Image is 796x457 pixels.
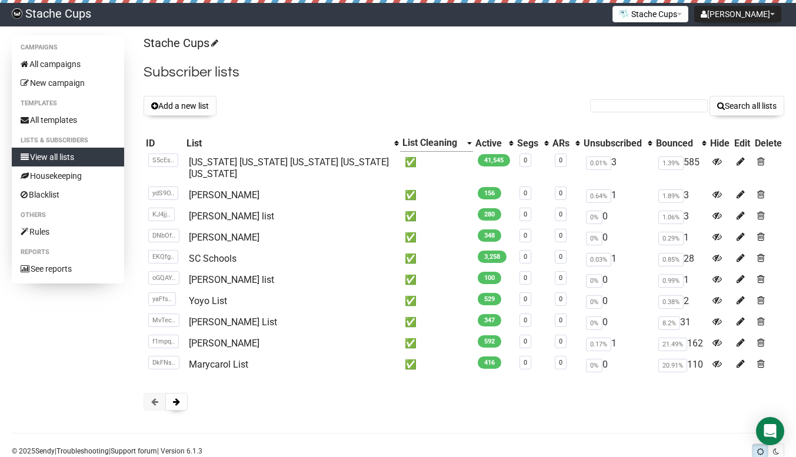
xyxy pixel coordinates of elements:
span: 20.91% [658,359,687,372]
div: Segs [517,138,538,149]
a: 0 [559,189,562,197]
a: 0 [524,316,527,324]
span: MvTec.. [148,313,179,327]
span: 0% [586,232,602,245]
span: f1mpq.. [148,335,179,348]
span: 416 [478,356,501,369]
td: ✅ [400,206,473,227]
td: 3 [654,185,708,206]
div: Active [475,138,503,149]
li: Reports [12,245,124,259]
td: 28 [654,248,708,269]
span: 156 [478,187,501,199]
a: [PERSON_NAME] [189,338,259,349]
th: Active: No sort applied, activate to apply an ascending sort [473,135,515,152]
li: Others [12,208,124,222]
span: 0.64% [586,189,611,203]
a: [PERSON_NAME] list [189,274,274,285]
span: yaFfs.. [148,292,176,306]
div: Bounced [656,138,696,149]
span: 0% [586,211,602,224]
a: 0 [559,253,562,261]
a: [PERSON_NAME] list [189,211,274,222]
div: Open Intercom Messenger [756,417,784,445]
span: S5cEs.. [148,154,178,167]
th: Delete: No sort applied, sorting is disabled [752,135,784,152]
span: 347 [478,314,501,326]
span: ydS9O.. [148,186,178,200]
a: 0 [524,156,527,164]
span: 0.85% [658,253,684,266]
a: [PERSON_NAME] [189,189,259,201]
a: SC Schools [189,253,237,264]
a: [US_STATE] [US_STATE] [US_STATE] [US_STATE] [US_STATE] [189,156,389,179]
td: 110 [654,354,708,375]
a: Rules [12,222,124,241]
span: 0.99% [658,274,684,288]
td: ✅ [400,333,473,354]
span: 0.29% [658,232,684,245]
a: 0 [524,338,527,345]
span: 592 [478,335,501,348]
span: 348 [478,229,501,242]
button: Search all lists [710,96,784,116]
td: 2 [654,291,708,312]
th: Bounced: No sort applied, activate to apply an ascending sort [654,135,708,152]
th: List Cleaning: Descending sort applied, activate to remove the sort [400,135,473,152]
a: 0 [559,338,562,345]
a: 0 [559,295,562,303]
span: oGQAY.. [148,271,179,285]
th: ID: No sort applied, sorting is disabled [144,135,184,152]
span: EKQfg.. [148,250,178,263]
a: 0 [524,253,527,261]
span: KJ4jj.. [148,208,175,221]
button: Add a new list [144,96,217,116]
a: 0 [559,232,562,239]
td: ✅ [400,227,473,248]
a: 0 [524,359,527,366]
td: ✅ [400,291,473,312]
a: All campaigns [12,55,124,74]
button: Stache Cups [612,6,688,22]
div: List [186,138,388,149]
a: 0 [559,316,562,324]
td: 0 [581,269,654,291]
th: Edit: No sort applied, sorting is disabled [732,135,752,152]
img: 8653db3730727d876aa9d6134506b5c0 [12,8,22,19]
span: 0.17% [586,338,611,351]
td: 31 [654,312,708,333]
button: [PERSON_NAME] [694,6,781,22]
div: Unsubscribed [584,138,642,149]
a: New campaign [12,74,124,92]
td: 0 [581,354,654,375]
a: Yoyo List [189,295,227,306]
a: [PERSON_NAME] List [189,316,277,328]
td: ✅ [400,248,473,269]
th: Unsubscribed: No sort applied, activate to apply an ascending sort [581,135,654,152]
li: Lists & subscribers [12,134,124,148]
td: ✅ [400,185,473,206]
a: [PERSON_NAME] [189,232,259,243]
div: Hide [710,138,730,149]
span: DkFNs.. [148,356,179,369]
span: 0.03% [586,253,611,266]
td: 1 [581,333,654,354]
a: Housekeeping [12,166,124,185]
h2: Subscriber lists [144,62,784,83]
td: ✅ [400,269,473,291]
span: 0% [586,295,602,309]
span: 21.49% [658,338,687,351]
td: 1 [581,248,654,269]
span: 3,258 [478,251,507,263]
a: 0 [524,274,527,282]
th: Hide: No sort applied, sorting is disabled [708,135,732,152]
span: 41,545 [478,154,510,166]
a: 0 [524,189,527,197]
a: See reports [12,259,124,278]
td: 1 [654,269,708,291]
a: View all lists [12,148,124,166]
a: Sendy [35,447,55,455]
div: ARs [552,138,569,149]
a: 0 [559,359,562,366]
td: ✅ [400,312,473,333]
